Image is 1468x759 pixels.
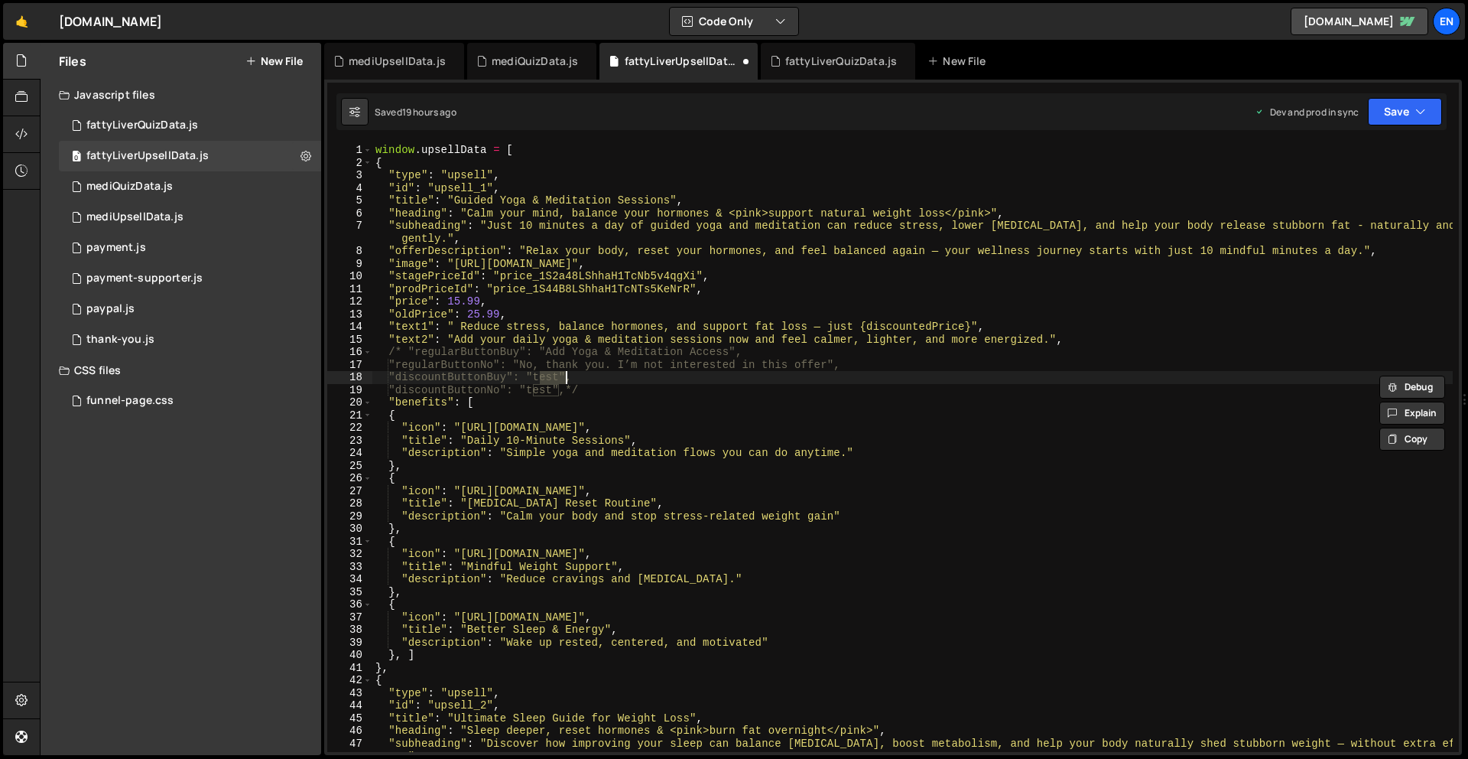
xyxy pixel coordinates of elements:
[327,586,372,599] div: 35
[327,220,372,245] div: 7
[86,394,174,408] div: funnel-page.css
[492,54,578,69] div: mediQuizData.js
[327,321,372,334] div: 14
[327,674,372,687] div: 42
[1291,8,1428,35] a: [DOMAIN_NAME]
[327,396,372,409] div: 20
[327,157,372,170] div: 2
[327,637,372,650] div: 39
[327,687,372,700] div: 43
[327,258,372,271] div: 9
[327,283,372,296] div: 11
[1255,106,1359,119] div: Dev and prod in sync
[59,233,321,263] div: 16956/46551.js
[1368,98,1442,125] button: Save
[3,3,41,40] a: 🤙
[402,106,456,119] div: 19 hours ago
[927,54,992,69] div: New File
[327,510,372,523] div: 29
[59,53,86,70] h2: Files
[1379,376,1445,399] button: Debug
[327,611,372,624] div: 37
[86,241,146,255] div: payment.js
[375,106,456,119] div: Saved
[349,54,446,69] div: mediUpsellData.js
[327,699,372,712] div: 44
[670,8,798,35] button: Code Only
[327,485,372,498] div: 27
[327,169,372,182] div: 3
[327,371,372,384] div: 18
[327,295,372,308] div: 12
[327,409,372,422] div: 21
[59,12,162,31] div: [DOMAIN_NAME]
[86,302,135,316] div: paypal.js
[785,54,897,69] div: fattyLiverQuizData.js
[86,180,173,194] div: mediQuizData.js
[59,294,321,324] div: 16956/46550.js
[245,55,303,67] button: New File
[41,355,321,386] div: CSS files
[327,712,372,725] div: 45
[59,263,321,294] div: 16956/46552.js
[327,346,372,359] div: 16
[327,649,372,662] div: 40
[59,141,321,171] div: 16956/46565.js
[327,334,372,347] div: 15
[327,523,372,536] div: 30
[86,333,154,347] div: thank-you.js
[1433,8,1460,35] a: En
[327,182,372,195] div: 4
[72,151,81,164] span: 0
[625,54,739,69] div: fattyLiverUpsellData.js
[327,308,372,321] div: 13
[86,149,209,163] div: fattyLiverUpsellData.js
[327,472,372,485] div: 26
[327,662,372,675] div: 41
[59,202,321,233] div: 16956/46701.js
[86,272,203,285] div: payment-supporter.js
[327,207,372,220] div: 6
[327,497,372,510] div: 28
[86,210,183,224] div: mediUpsellData.js
[327,435,372,448] div: 23
[327,624,372,637] div: 38
[1379,402,1445,425] button: Explain
[59,324,321,355] div: 16956/46524.js
[41,80,321,110] div: Javascript files
[327,270,372,283] div: 10
[327,573,372,586] div: 34
[327,561,372,574] div: 33
[327,359,372,372] div: 17
[59,171,321,202] div: 16956/46700.js
[327,548,372,561] div: 32
[59,386,321,416] div: 16956/47008.css
[327,384,372,397] div: 19
[327,245,372,258] div: 8
[1379,428,1445,451] button: Copy
[59,110,321,141] div: 16956/46566.js
[327,725,372,738] div: 46
[86,119,198,132] div: fattyLiverQuizData.js
[327,460,372,473] div: 25
[327,144,372,157] div: 1
[327,536,372,549] div: 31
[327,194,372,207] div: 5
[327,447,372,460] div: 24
[327,422,372,435] div: 22
[327,598,372,611] div: 36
